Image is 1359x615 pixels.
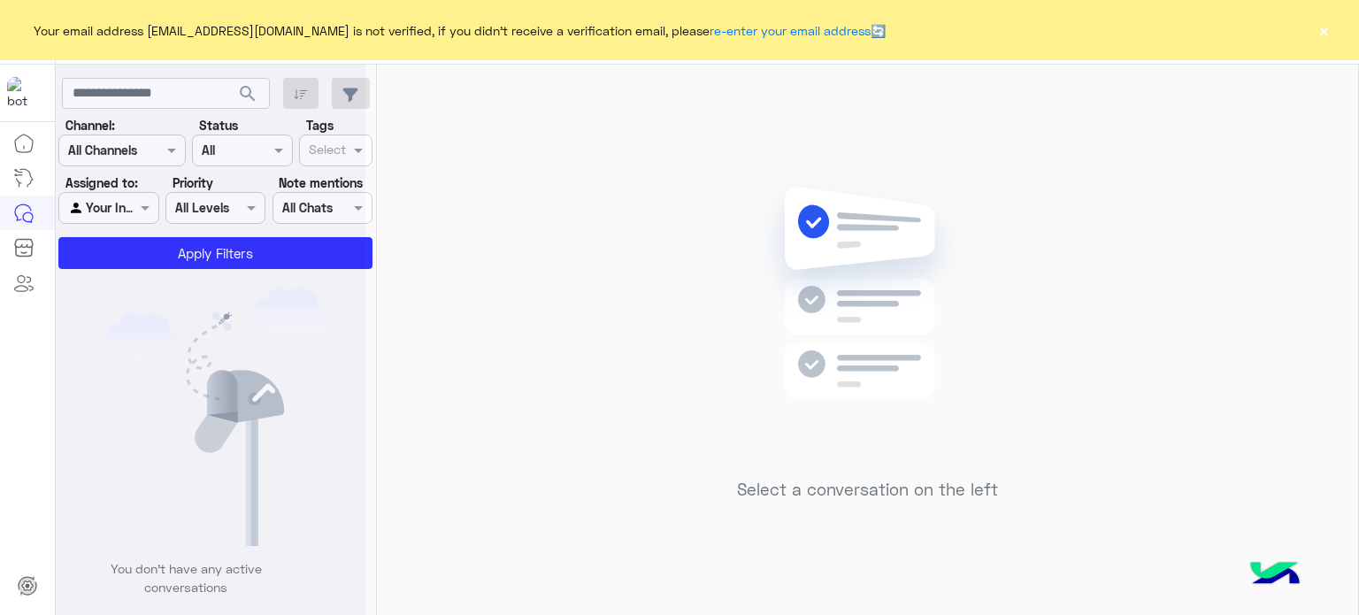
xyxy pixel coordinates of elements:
[1315,21,1332,39] button: ×
[710,23,871,38] a: re-enter your email address
[306,140,346,163] div: Select
[7,77,39,109] img: 919860931428189
[740,173,995,466] img: no messages
[1244,544,1306,606] img: hulul-logo.png
[34,21,886,40] span: Your email address [EMAIL_ADDRESS][DOMAIN_NAME] is not verified, if you didn't receive a verifica...
[737,480,998,500] h5: Select a conversation on the left
[195,196,226,227] div: loading...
